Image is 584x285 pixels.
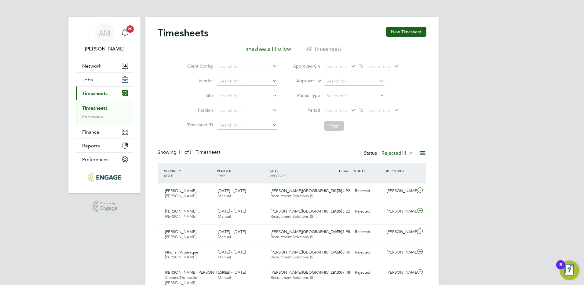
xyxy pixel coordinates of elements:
[271,254,317,260] span: Recruitment Solutions (S…
[217,173,225,178] span: TYPE
[218,270,246,275] span: [DATE] - [DATE]
[384,268,416,278] div: [PERSON_NAME]
[165,234,196,239] span: [PERSON_NAME]
[218,193,231,198] span: Manual
[338,168,349,173] span: TOTAL
[352,165,384,176] div: STATUS
[271,209,342,214] span: [PERSON_NAME][GEOGRAPHIC_DATA]
[82,63,101,69] span: Network
[165,254,196,260] span: [PERSON_NAME]
[185,122,213,128] label: Timesheet ID
[165,193,196,198] span: [PERSON_NAME]
[218,275,231,280] span: Manual
[165,250,198,255] span: Nhoilan Alparaque
[401,150,407,156] span: 11
[293,93,320,98] label: Period Type
[82,129,99,135] span: Finance
[76,100,133,125] div: Timesheets
[271,214,317,219] span: Recruitment Solutions (S…
[293,63,320,69] label: Approved On
[76,125,133,139] button: Finance
[165,214,196,219] span: [PERSON_NAME]
[76,153,133,166] button: Preferences
[217,77,277,86] input: Search for...
[162,165,215,181] div: WORKER
[185,107,213,113] label: Position
[100,206,117,211] span: Engage
[217,121,277,130] input: Search for...
[92,201,118,212] a: Powered byEngage
[352,186,384,196] div: Rejected
[321,247,352,257] div: £408.00
[364,149,414,158] div: Status
[268,165,321,181] div: SITE
[99,29,111,37] span: AM
[100,201,117,206] span: Powered by
[271,193,317,198] span: Recruitment Solutions (S…
[185,78,213,83] label: Vendor
[324,92,385,100] input: Select one
[126,25,134,33] span: 20
[386,27,426,37] button: New Timesheet
[271,250,342,255] span: [PERSON_NAME][GEOGRAPHIC_DATA]
[88,172,121,182] img: rec-solutions-logo-retina.png
[218,209,246,214] span: [DATE] - [DATE]
[218,214,231,219] span: Manual
[384,247,416,257] div: [PERSON_NAME]
[287,78,315,84] label: Approver
[271,275,317,280] span: Recruitment Solutions (S…
[185,63,213,69] label: Client Config
[352,206,384,217] div: Rejected
[76,73,133,86] button: Jobs
[180,168,181,173] span: /
[76,59,133,72] button: Network
[218,254,231,260] span: Manual
[559,265,562,273] div: 8
[321,186,352,196] div: £1,334.92
[218,188,246,193] span: [DATE] - [DATE]
[82,157,108,162] span: Preferences
[82,105,108,111] a: Timesheets
[178,149,189,155] span: 11 of
[158,149,222,156] div: Showing
[325,64,347,69] span: Select date
[68,17,141,193] nav: Main navigation
[119,23,131,43] a: 20
[82,143,100,149] span: Reports
[384,206,416,217] div: [PERSON_NAME]
[384,227,416,237] div: [PERSON_NAME]
[178,149,221,155] span: 11 Timesheets
[270,173,285,178] span: VENDOR
[76,23,133,53] a: AM[PERSON_NAME]
[76,45,133,53] span: Allyx Miller
[321,227,352,237] div: £901.98
[381,150,413,156] label: Rejected
[217,92,277,100] input: Search for...
[82,91,108,96] span: Timesheets
[165,270,229,275] span: [PERSON_NAME] [PERSON_NAME]
[165,188,200,193] span: [PERSON_NAME]…
[164,173,173,178] span: ROLE
[368,108,390,113] span: Select date
[243,45,291,56] li: Timesheets I Follow
[271,234,317,239] span: Recruitment Solutions (S…
[352,268,384,278] div: Rejected
[352,227,384,237] div: Rejected
[165,229,196,234] span: [PERSON_NAME]
[218,234,231,239] span: Manual
[217,106,277,115] input: Search for...
[271,229,342,234] span: [PERSON_NAME][GEOGRAPHIC_DATA]
[321,268,352,278] div: £1,007.48
[293,107,320,113] label: Period
[560,261,579,280] button: Open Resource Center, 8 new notifications
[357,106,365,114] span: To
[324,121,344,131] button: Filter
[82,114,103,120] a: Expenses
[165,209,200,214] span: [PERSON_NAME]…
[352,247,384,257] div: Rejected
[217,62,277,71] input: Search for...
[76,87,133,100] button: Timesheets
[306,45,342,56] li: All Timesheets
[218,250,246,255] span: [DATE] - [DATE]
[321,206,352,217] div: £1,065.22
